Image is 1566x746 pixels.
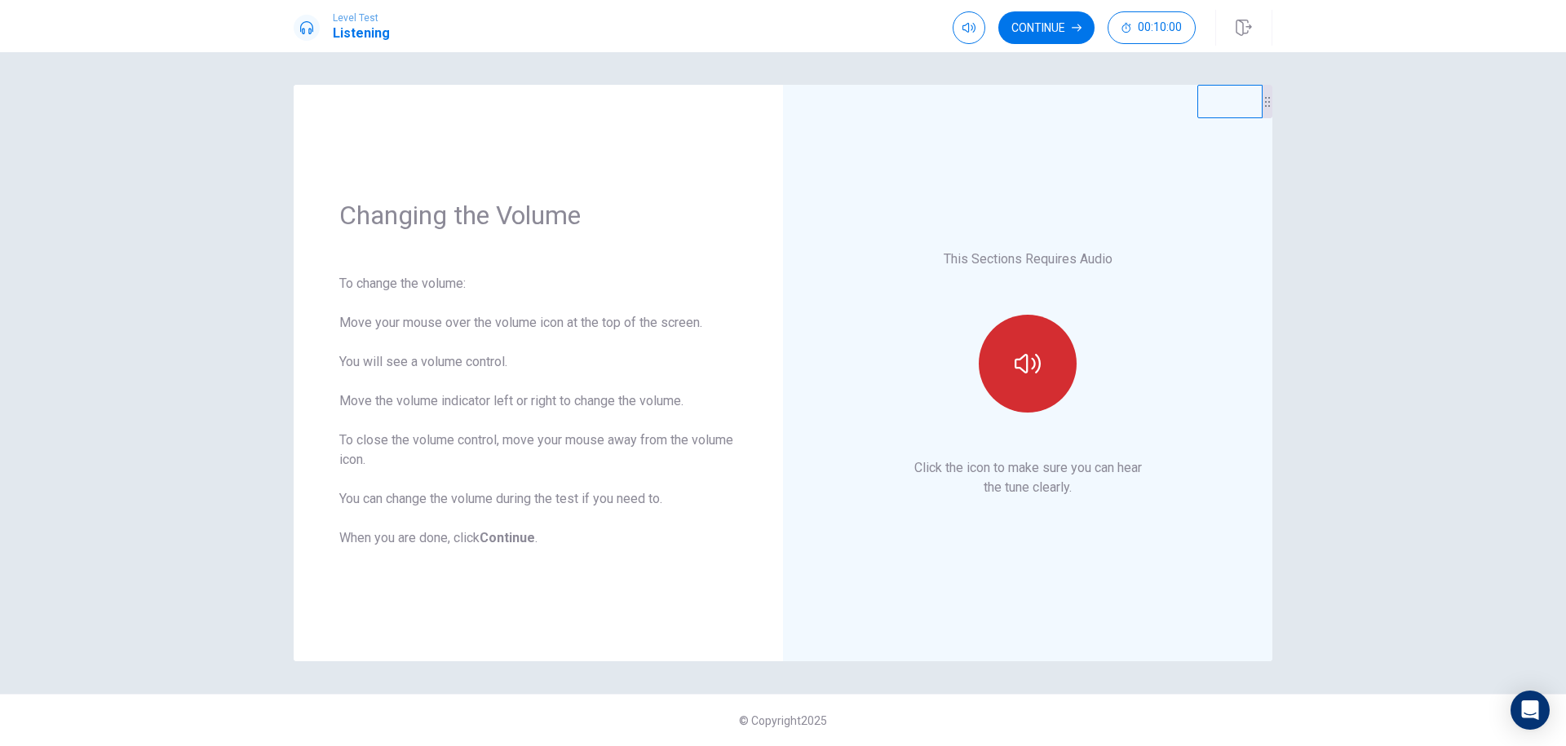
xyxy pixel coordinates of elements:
[480,530,535,545] b: Continue
[1138,21,1182,34] span: 00:10:00
[1511,691,1550,730] div: Open Intercom Messenger
[333,24,390,43] h1: Listening
[998,11,1095,44] button: Continue
[339,199,737,232] h1: Changing the Volume
[914,458,1142,497] p: Click the icon to make sure you can hear the tune clearly.
[739,714,827,727] span: © Copyright 2025
[1108,11,1196,44] button: 00:10:00
[333,12,390,24] span: Level Test
[944,249,1113,269] p: This Sections Requires Audio
[339,274,737,548] div: To change the volume: Move your mouse over the volume icon at the top of the screen. You will see...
